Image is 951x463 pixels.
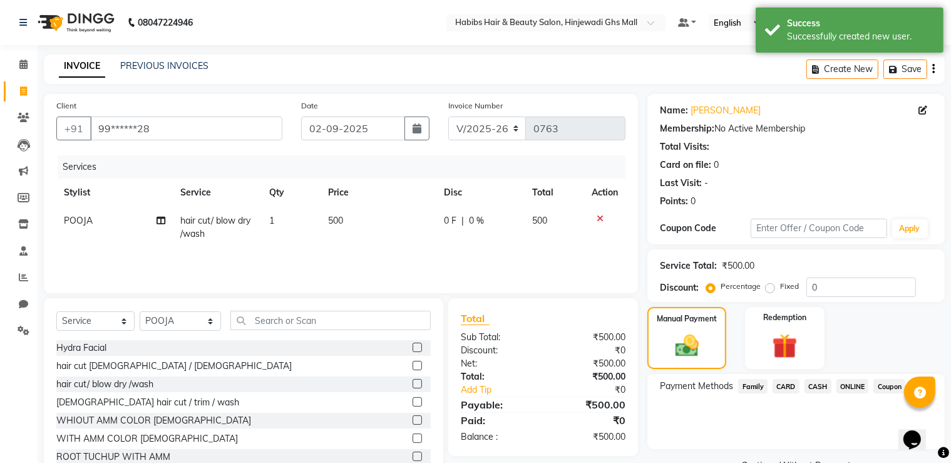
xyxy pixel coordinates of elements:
[56,179,173,207] th: Stylist
[56,341,106,355] div: Hydra Facial
[558,383,635,397] div: ₹0
[892,219,928,238] button: Apply
[525,179,585,207] th: Total
[543,357,635,370] div: ₹500.00
[59,55,105,78] a: INVOICE
[461,312,490,325] span: Total
[660,104,688,117] div: Name:
[180,215,250,239] span: hair cut/ blow dry /wash
[120,60,208,71] a: PREVIOUS INVOICES
[56,432,238,445] div: WITH AMM COLOR [DEMOGRAPHIC_DATA]
[543,344,635,357] div: ₹0
[660,195,688,208] div: Points:
[138,5,193,40] b: 08047224946
[660,380,733,393] span: Payment Methods
[301,100,318,112] label: Date
[543,430,635,444] div: ₹500.00
[584,179,625,207] th: Action
[461,214,464,227] span: |
[543,413,635,428] div: ₹0
[451,413,543,428] div: Paid:
[751,219,887,238] input: Enter Offer / Coupon Code
[722,259,754,273] div: ₹500.00
[451,331,543,344] div: Sub Total:
[448,100,503,112] label: Invoice Number
[660,222,751,235] div: Coupon Code
[543,397,635,412] div: ₹500.00
[328,215,343,226] span: 500
[321,179,436,207] th: Price
[660,122,714,135] div: Membership:
[451,370,543,383] div: Total:
[883,60,927,79] button: Save
[469,214,484,227] span: 0 %
[451,430,543,444] div: Balance :
[763,312,806,323] label: Redemption
[451,357,543,370] div: Net:
[804,379,831,393] span: CASH
[90,117,282,140] input: Search by Name/Mobile/Email/Code
[173,179,262,207] th: Service
[451,383,558,397] a: Add Tip
[444,214,456,227] span: 0 F
[543,331,635,344] div: ₹500.00
[56,360,292,373] div: hair cut [DEMOGRAPHIC_DATA] / [DEMOGRAPHIC_DATA]
[56,117,91,140] button: +91
[56,396,239,409] div: [DEMOGRAPHIC_DATA] hair cut / trim / wash
[436,179,525,207] th: Disc
[660,259,717,273] div: Service Total:
[660,159,711,172] div: Card on file:
[657,313,717,325] label: Manual Payment
[668,332,707,360] img: _cash.svg
[56,378,153,391] div: hair cut/ blow dry /wash
[780,281,799,292] label: Fixed
[64,215,93,226] span: POOJA
[32,5,118,40] img: logo
[873,379,905,393] span: Coupon
[660,140,709,153] div: Total Visits:
[269,215,274,226] span: 1
[543,370,635,383] div: ₹500.00
[532,215,547,226] span: 500
[787,17,934,30] div: Success
[451,344,543,357] div: Discount:
[262,179,321,207] th: Qty
[787,30,934,43] div: Successfully created new user.
[660,122,932,135] div: No Active Membership
[691,195,696,208] div: 0
[230,311,431,330] input: Search or Scan
[451,397,543,412] div: Payable:
[660,177,702,190] div: Last Visit:
[836,379,869,393] span: ONLINE
[806,60,878,79] button: Create New
[660,281,699,294] div: Discount:
[721,281,761,292] label: Percentage
[773,379,799,393] span: CARD
[56,414,251,427] div: WHIOUT AMM COLOR [DEMOGRAPHIC_DATA]
[56,100,76,112] label: Client
[58,155,635,179] div: Services
[704,177,708,190] div: -
[898,413,938,450] iframe: chat widget
[738,379,768,393] span: Family
[691,104,761,117] a: [PERSON_NAME]
[714,159,719,172] div: 0
[764,331,805,362] img: _gift.svg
